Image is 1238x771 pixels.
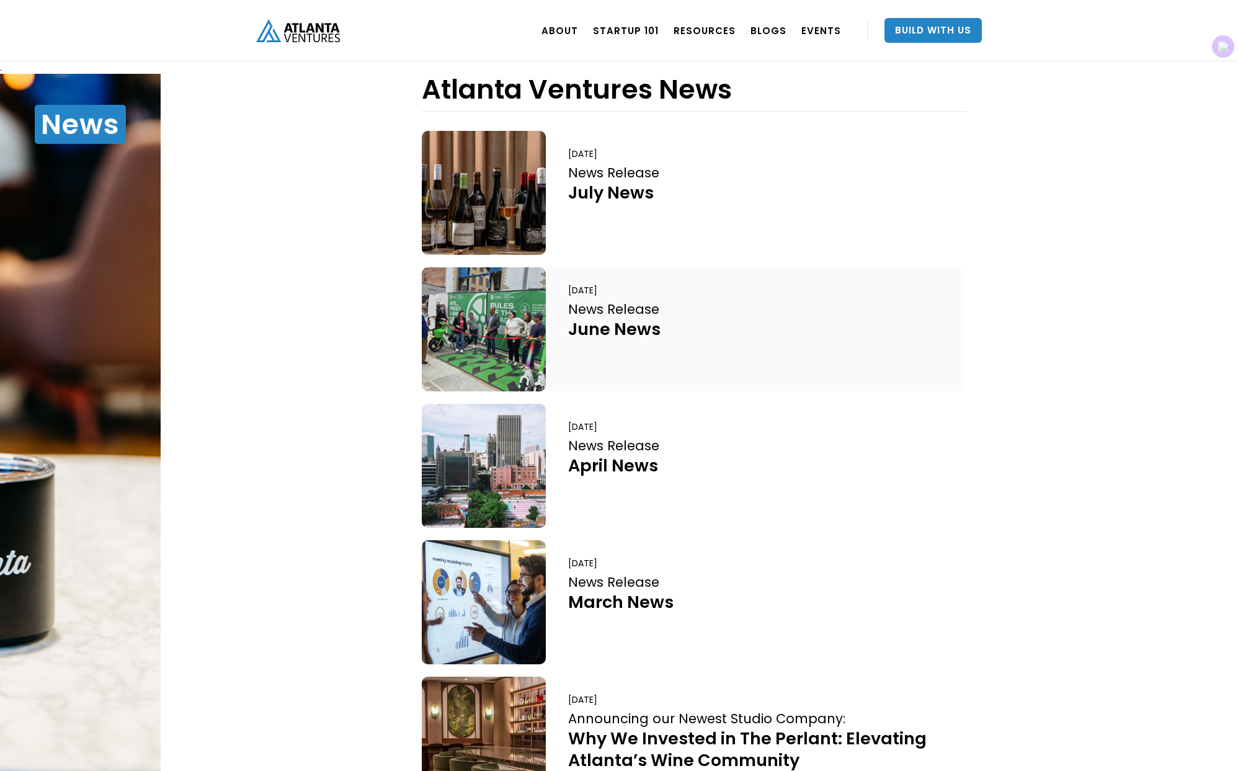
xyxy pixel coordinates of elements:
a: [DATE]News ReleaseJune News [422,267,963,391]
div: News Release [568,164,659,181]
h1: News [35,105,126,144]
div: Announcing our Newest Studio Company: [568,710,951,727]
a: [DATE]News ReleaseJuly News [422,131,963,255]
div: News Release [568,574,674,591]
a: Build With Us [884,18,982,43]
h1: Atlanta Ventures News [422,74,732,105]
div: [DATE] [568,148,597,160]
div: [DATE] [568,421,597,433]
a: Startup 101 [593,13,659,48]
div: July News [568,182,659,203]
a: EVENTS [801,13,841,48]
a: BLOGS [750,13,786,48]
a: RESOURCES [674,13,736,48]
div: Why We Invested in The Perlant: Elevating Atlanta’s Wine Community [568,728,951,771]
div: April News [568,455,659,476]
div: June News [568,318,661,340]
div: [DATE] [568,557,597,569]
div: News Release [568,301,661,318]
a: ABOUT [541,13,578,48]
a: [DATE]News ReleaseMarch News [422,540,963,664]
div: March News [568,591,674,613]
div: [DATE] [568,693,597,706]
a: [DATE]News ReleaseApril News [422,404,963,528]
div: News Release [568,437,659,454]
div: [DATE] [568,284,597,296]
